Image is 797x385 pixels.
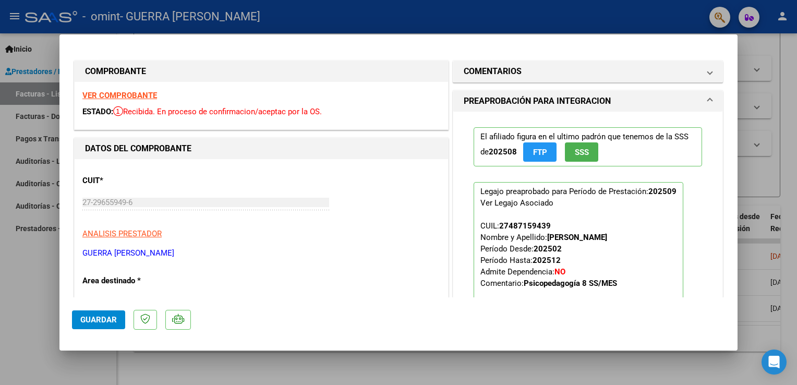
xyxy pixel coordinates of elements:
span: FTP [533,148,547,157]
div: PREAPROBACIÓN PARA INTEGRACION [453,112,722,345]
div: Ver Legajo Asociado [480,197,553,209]
p: El afiliado figura en el ultimo padrón que tenemos de la SSS de [474,127,702,166]
mat-expansion-panel-header: COMENTARIOS [453,61,722,82]
button: SSS [565,142,598,162]
span: ESTADO: [82,107,113,116]
strong: 202509 [648,187,677,196]
span: ANALISIS PRESTADOR [82,229,162,238]
a: VER COMPROBANTE [82,91,157,100]
span: SSS [575,148,589,157]
span: Guardar [80,315,117,324]
div: Open Intercom Messenger [762,350,787,375]
button: FTP [523,142,557,162]
mat-expansion-panel-header: PREAPROBACIÓN PARA INTEGRACION [453,91,722,112]
strong: 202512 [533,256,561,265]
p: CUIT [82,175,190,187]
strong: [PERSON_NAME] [547,233,607,242]
strong: COMPROBANTE [85,66,146,76]
span: Comentario: [480,279,617,288]
span: CUIL: Nombre y Apellido: Período Desde: Período Hasta: Admite Dependencia: [480,221,617,288]
p: Legajo preaprobado para Período de Prestación: [474,182,683,321]
p: Area destinado * [82,275,190,287]
h1: PREAPROBACIÓN PARA INTEGRACION [464,95,611,107]
strong: NO [554,267,565,276]
strong: 202502 [534,244,562,254]
h1: COMENTARIOS [464,65,522,78]
button: Guardar [72,310,125,329]
span: Recibida. En proceso de confirmacion/aceptac por la OS. [113,107,322,116]
strong: Psicopedagogía 8 SS/MES [524,279,617,288]
strong: 202508 [489,147,517,157]
p: GUERRA [PERSON_NAME] [82,247,440,259]
div: 27487159439 [499,220,551,232]
strong: DATOS DEL COMPROBANTE [85,143,191,153]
